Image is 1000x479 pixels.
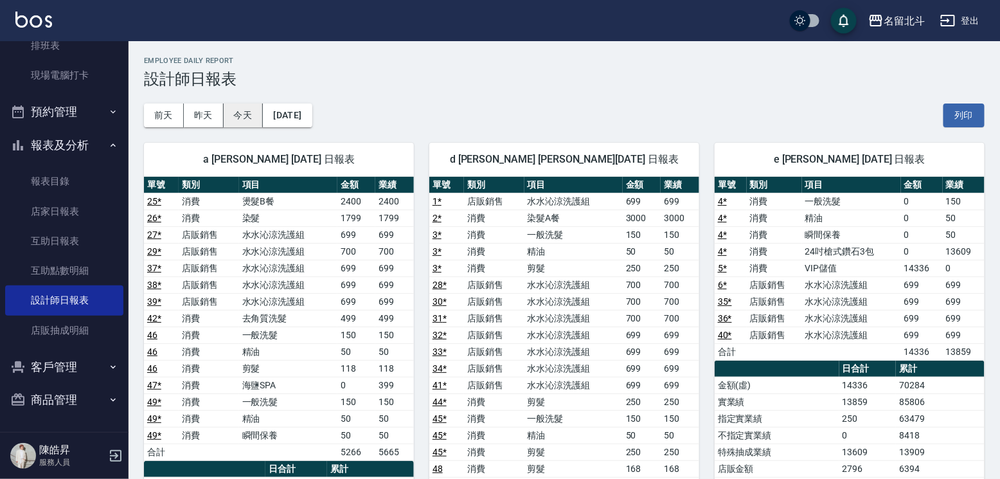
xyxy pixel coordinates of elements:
[661,243,699,260] td: 50
[239,327,337,343] td: 一般洗髮
[239,343,337,360] td: 精油
[179,226,239,243] td: 店販銷售
[144,57,985,65] h2: Employee Daily Report
[802,177,901,194] th: 項目
[337,377,376,393] td: 0
[464,177,524,194] th: 類別
[179,276,239,293] td: 店販銷售
[901,210,943,226] td: 0
[623,377,661,393] td: 699
[715,427,839,444] td: 不指定實業績
[661,177,699,194] th: 業績
[524,393,623,410] td: 剪髮
[747,210,802,226] td: 消費
[896,361,985,377] th: 累計
[623,276,661,293] td: 700
[623,343,661,360] td: 699
[5,95,123,129] button: 預約管理
[802,293,901,310] td: 水水沁涼洗護組
[5,350,123,384] button: 客戶管理
[747,327,802,343] td: 店販銷售
[623,260,661,276] td: 250
[623,193,661,210] td: 699
[524,260,623,276] td: 剪髮
[239,377,337,393] td: 海鹽SPA
[375,393,414,410] td: 150
[802,276,901,293] td: 水水沁涼洗護組
[623,327,661,343] td: 699
[327,461,414,478] th: 累計
[661,393,699,410] td: 250
[901,310,943,327] td: 699
[661,327,699,343] td: 699
[943,177,985,194] th: 業績
[375,276,414,293] td: 699
[747,243,802,260] td: 消費
[715,444,839,460] td: 特殊抽成業績
[263,104,312,127] button: [DATE]
[524,243,623,260] td: 精油
[839,361,897,377] th: 日合計
[839,377,897,393] td: 14336
[802,310,901,327] td: 水水沁涼洗護組
[239,360,337,377] td: 剪髮
[802,226,901,243] td: 瞬間保養
[5,31,123,60] a: 排班表
[464,377,524,393] td: 店販銷售
[337,226,376,243] td: 699
[661,427,699,444] td: 50
[464,210,524,226] td: 消費
[375,444,414,460] td: 5665
[839,410,897,427] td: 250
[524,193,623,210] td: 水水沁涼洗護組
[337,193,376,210] td: 2400
[747,310,802,327] td: 店販銷售
[144,104,184,127] button: 前天
[337,444,376,460] td: 5266
[179,360,239,377] td: 消費
[896,393,985,410] td: 85806
[524,327,623,343] td: 水水沁涼洗護組
[943,293,985,310] td: 699
[524,177,623,194] th: 項目
[375,177,414,194] th: 業績
[747,260,802,276] td: 消費
[623,444,661,460] td: 250
[896,427,985,444] td: 8418
[179,343,239,360] td: 消費
[802,193,901,210] td: 一般洗髮
[623,243,661,260] td: 50
[464,410,524,427] td: 消費
[623,293,661,310] td: 700
[337,276,376,293] td: 699
[464,243,524,260] td: 消費
[179,377,239,393] td: 消費
[239,177,337,194] th: 項目
[715,393,839,410] td: 實業績
[896,444,985,460] td: 13909
[661,460,699,477] td: 168
[5,167,123,196] a: 報表目錄
[943,104,985,127] button: 列印
[464,460,524,477] td: 消費
[747,193,802,210] td: 消費
[464,293,524,310] td: 店販銷售
[896,460,985,477] td: 6394
[943,327,985,343] td: 699
[623,460,661,477] td: 168
[464,427,524,444] td: 消費
[375,310,414,327] td: 499
[730,153,969,166] span: e [PERSON_NAME] [DATE] 日報表
[179,310,239,327] td: 消費
[5,60,123,90] a: 現場電腦打卡
[661,276,699,293] td: 700
[5,226,123,256] a: 互助日報表
[943,343,985,360] td: 13859
[337,343,376,360] td: 50
[464,310,524,327] td: 店販銷售
[661,260,699,276] td: 250
[901,327,943,343] td: 699
[337,177,376,194] th: 金額
[661,360,699,377] td: 699
[239,410,337,427] td: 精油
